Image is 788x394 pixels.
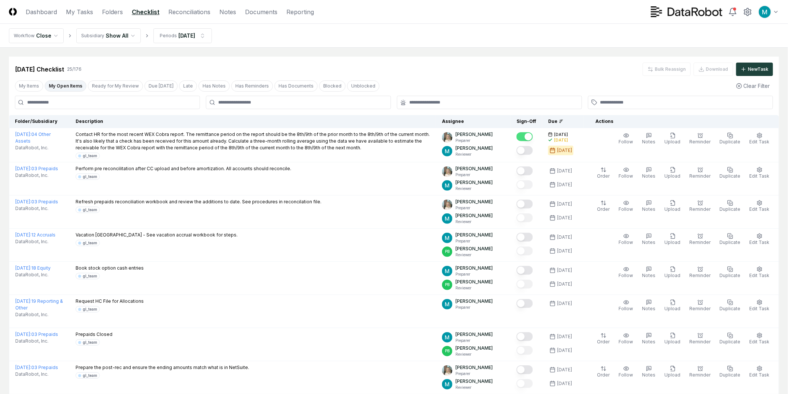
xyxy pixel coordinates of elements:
[83,340,97,345] div: gl_team
[690,273,711,278] span: Reminder
[720,206,741,212] span: Duplicate
[14,32,35,39] div: Workflow
[455,331,493,338] p: [PERSON_NAME]
[557,215,572,221] div: [DATE]
[83,273,97,279] div: gl_team
[442,299,452,309] img: ACg8ocIk6UVBSJ1Mh_wKybhGNOx8YD4zQOa2rDZHjRd5UfivBFfoWA=s96-c
[663,198,682,214] button: Upload
[688,364,712,380] button: Reminder
[690,339,711,344] span: Reminder
[144,80,178,92] button: Due Today
[153,28,212,43] button: Periods[DATE]
[442,146,452,156] img: ACg8ocIk6UVBSJ1Mh_wKybhGNOx8YD4zQOa2rDZHjRd5UfivBFfoWA=s96-c
[665,273,681,278] span: Upload
[517,379,533,388] button: Mark complete
[596,165,611,181] button: Order
[83,240,97,246] div: gl_team
[557,267,572,274] div: [DATE]
[15,131,51,144] a: [DATE]:04 Other Assets
[15,166,31,171] span: [DATE] :
[641,232,657,247] button: Notes
[455,338,493,343] p: Preparer
[748,66,769,73] div: New Task
[718,198,742,214] button: Duplicate
[517,247,533,255] button: Mark complete
[15,365,58,370] a: [DATE]:03 Prepaids
[619,372,633,378] span: Follow
[517,346,533,355] button: Mark complete
[455,145,493,152] p: [PERSON_NAME]
[642,139,656,144] span: Notes
[641,364,657,380] button: Notes
[720,306,741,311] span: Duplicate
[517,213,533,222] button: Mark complete
[455,271,493,277] p: Preparer
[750,273,770,278] span: Edit Task
[455,285,493,291] p: Reviewer
[286,7,314,16] a: Reporting
[83,153,97,159] div: gl_team
[9,28,212,43] nav: breadcrumb
[455,179,493,186] p: [PERSON_NAME]
[617,298,635,314] button: Follow
[15,144,48,151] span: DataRobot, Inc.
[178,32,195,39] div: [DATE]
[455,212,493,219] p: [PERSON_NAME]
[76,232,238,238] p: Vacation [GEOGRAPHIC_DATA] - See vacation accrual workbook for steps.
[642,372,656,378] span: Notes
[455,232,493,238] p: [PERSON_NAME]
[9,115,70,128] th: Folder/Subsidiary
[15,232,31,238] span: [DATE] :
[720,339,741,344] span: Duplicate
[76,265,144,271] p: Book stock option cash entries
[66,7,93,16] a: My Tasks
[557,201,572,207] div: [DATE]
[597,173,610,179] span: Order
[688,198,712,214] button: Reminder
[442,166,452,177] img: ACg8ocKh93A2PVxV7CaGalYBgc3fGwopTyyIAwAiiQ5buQbeS2iRnTQ=s96-c
[15,371,48,378] span: DataRobot, Inc.
[619,206,633,212] span: Follow
[663,298,682,314] button: Upload
[642,273,656,278] span: Notes
[455,352,493,357] p: Reviewer
[15,205,48,212] span: DataRobot, Inc.
[557,300,572,307] div: [DATE]
[690,372,711,378] span: Reminder
[688,331,712,347] button: Reminder
[198,80,230,92] button: Has Notes
[596,364,611,380] button: Order
[557,147,572,154] div: [DATE]
[641,298,657,314] button: Notes
[718,165,742,181] button: Duplicate
[15,338,48,344] span: DataRobot, Inc.
[45,80,86,92] button: My Open Items
[76,298,144,305] p: Request HC File for Allocations
[455,205,493,211] p: Preparer
[15,365,31,370] span: [DATE] :
[720,173,741,179] span: Duplicate
[663,131,682,147] button: Upload
[688,298,712,314] button: Reminder
[132,7,159,16] a: Checklist
[455,345,493,352] p: [PERSON_NAME]
[455,298,493,305] p: [PERSON_NAME]
[81,32,104,39] div: Subsidiary
[690,139,711,144] span: Reminder
[748,198,771,214] button: Edit Task
[557,281,572,287] div: [DATE]
[347,80,379,92] button: Unblocked
[617,232,635,247] button: Follow
[83,373,97,378] div: gl_team
[733,79,773,93] button: Clear Filter
[557,366,572,373] div: [DATE]
[750,173,770,179] span: Edit Task
[442,200,452,210] img: ACg8ocKh93A2PVxV7CaGalYBgc3fGwopTyyIAwAiiQ5buQbeS2iRnTQ=s96-c
[750,339,770,344] span: Edit Task
[641,198,657,214] button: Notes
[663,232,682,247] button: Upload
[665,372,681,378] span: Upload
[455,198,493,205] p: [PERSON_NAME]
[619,139,633,144] span: Follow
[750,206,770,212] span: Edit Task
